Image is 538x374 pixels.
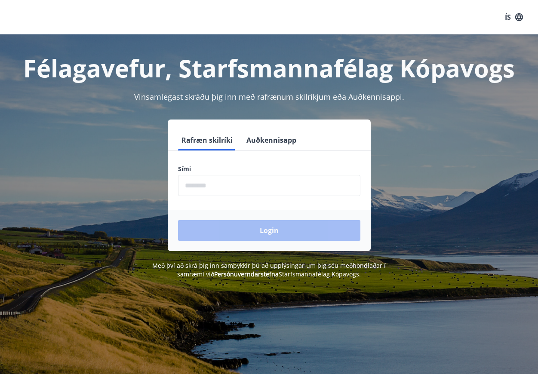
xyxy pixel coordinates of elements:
[10,52,528,84] h1: Félagavefur, Starfsmannafélag Kópavogs
[178,130,236,150] button: Rafræn skilríki
[214,270,279,278] a: Persónuverndarstefna
[500,9,528,25] button: ÍS
[243,130,300,150] button: Auðkennisapp
[134,92,404,102] span: Vinsamlegast skráðu þig inn með rafrænum skilríkjum eða Auðkennisappi.
[152,261,386,278] span: Með því að skrá þig inn samþykkir þú að upplýsingar um þig séu meðhöndlaðar í samræmi við Starfsm...
[178,165,360,173] label: Sími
